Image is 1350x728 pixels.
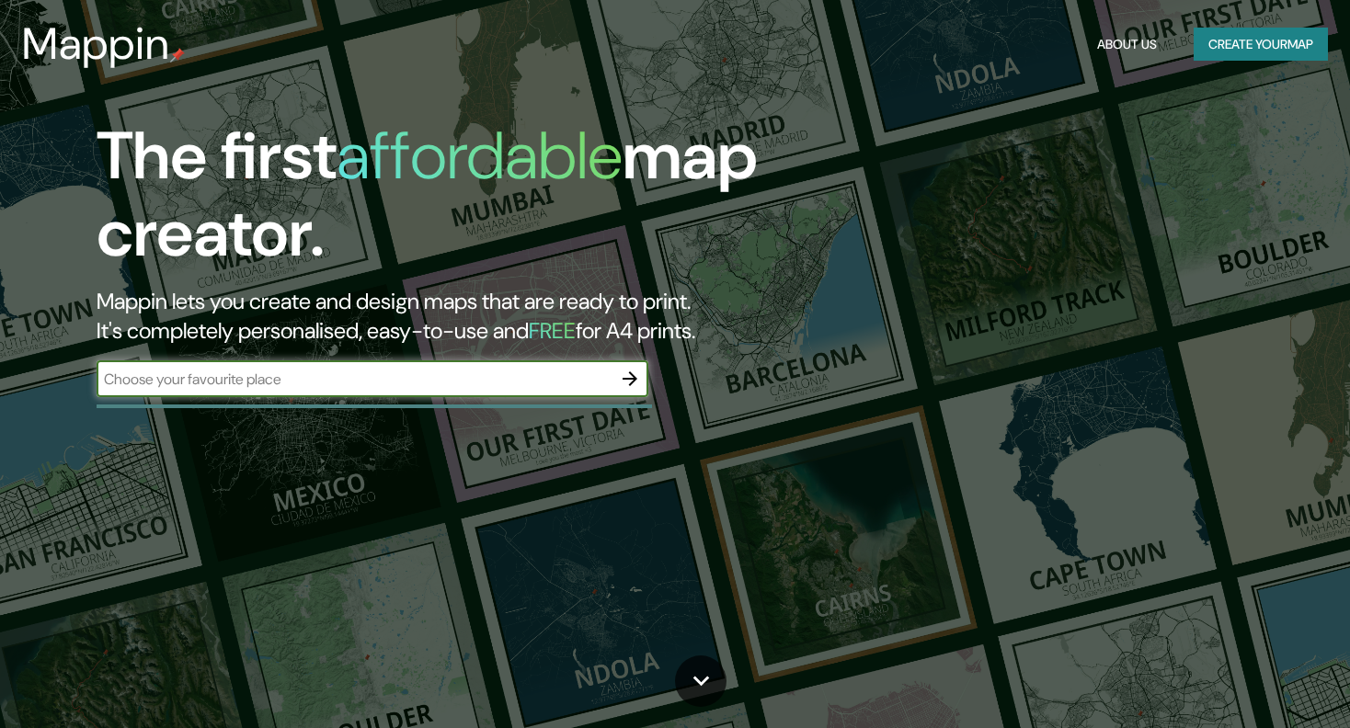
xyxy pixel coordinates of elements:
[337,113,623,199] h1: affordable
[1186,656,1330,708] iframe: Help widget launcher
[97,118,772,287] h1: The first map creator.
[170,48,185,63] img: mappin-pin
[1194,28,1328,62] button: Create yourmap
[22,18,170,70] h3: Mappin
[97,369,612,390] input: Choose your favourite place
[97,287,772,346] h2: Mappin lets you create and design maps that are ready to print. It's completely personalised, eas...
[1090,28,1164,62] button: About Us
[529,316,576,345] h5: FREE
